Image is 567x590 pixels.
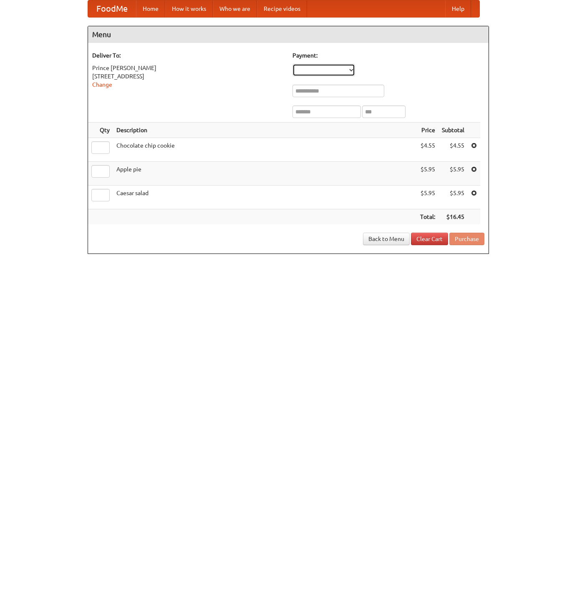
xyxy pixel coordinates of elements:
td: Chocolate chip cookie [113,138,417,162]
th: Price [417,123,438,138]
a: Clear Cart [411,233,448,245]
th: Total: [417,209,438,225]
div: Prince [PERSON_NAME] [92,64,284,72]
button: Purchase [449,233,484,245]
a: Recipe videos [257,0,307,17]
th: Subtotal [438,123,468,138]
h5: Deliver To: [92,51,284,60]
a: Who we are [213,0,257,17]
th: $16.45 [438,209,468,225]
td: $5.95 [417,186,438,209]
a: Change [92,81,112,88]
a: FoodMe [88,0,136,17]
a: Home [136,0,165,17]
td: $5.95 [438,162,468,186]
td: Caesar salad [113,186,417,209]
a: Help [445,0,471,17]
a: How it works [165,0,213,17]
td: $4.55 [417,138,438,162]
td: $4.55 [438,138,468,162]
td: $5.95 [438,186,468,209]
td: Apple pie [113,162,417,186]
h5: Payment: [292,51,484,60]
div: [STREET_ADDRESS] [92,72,284,80]
th: Description [113,123,417,138]
a: Back to Menu [363,233,410,245]
th: Qty [88,123,113,138]
h4: Menu [88,26,489,43]
td: $5.95 [417,162,438,186]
